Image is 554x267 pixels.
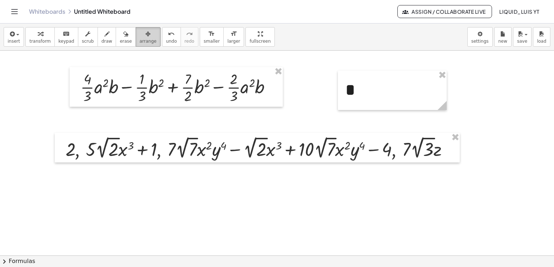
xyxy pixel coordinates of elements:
button: keyboardkeypad [54,27,78,47]
span: load [537,39,546,44]
span: larger [227,39,240,44]
button: settings [467,27,493,47]
span: keypad [58,39,74,44]
button: draw [98,27,116,47]
button: arrange [136,27,161,47]
span: insert [8,39,20,44]
button: erase [116,27,136,47]
button: format_sizesmaller [200,27,224,47]
button: Liquid_luis YT [493,5,545,18]
button: redoredo [181,27,198,47]
span: scrub [82,39,94,44]
button: scrub [78,27,98,47]
a: Whiteboards [29,8,65,15]
button: transform [25,27,55,47]
span: Liquid_luis YT [499,8,539,15]
span: settings [471,39,489,44]
span: transform [29,39,51,44]
button: load [533,27,550,47]
span: smaller [204,39,220,44]
i: keyboard [63,30,70,38]
i: format_size [230,30,237,38]
span: new [498,39,507,44]
button: format_sizelarger [223,27,244,47]
span: fullscreen [249,39,270,44]
button: save [513,27,532,47]
button: Assign / Collaborate Live [397,5,492,18]
i: redo [186,30,193,38]
span: Assign / Collaborate Live [404,8,486,15]
span: redo [185,39,194,44]
button: Toggle navigation [9,6,20,17]
button: undoundo [162,27,181,47]
button: fullscreen [245,27,274,47]
span: undo [166,39,177,44]
span: draw [102,39,112,44]
span: save [517,39,527,44]
span: erase [120,39,132,44]
button: insert [4,27,24,47]
i: format_size [208,30,215,38]
i: undo [168,30,175,38]
span: arrange [140,39,157,44]
button: new [494,27,512,47]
